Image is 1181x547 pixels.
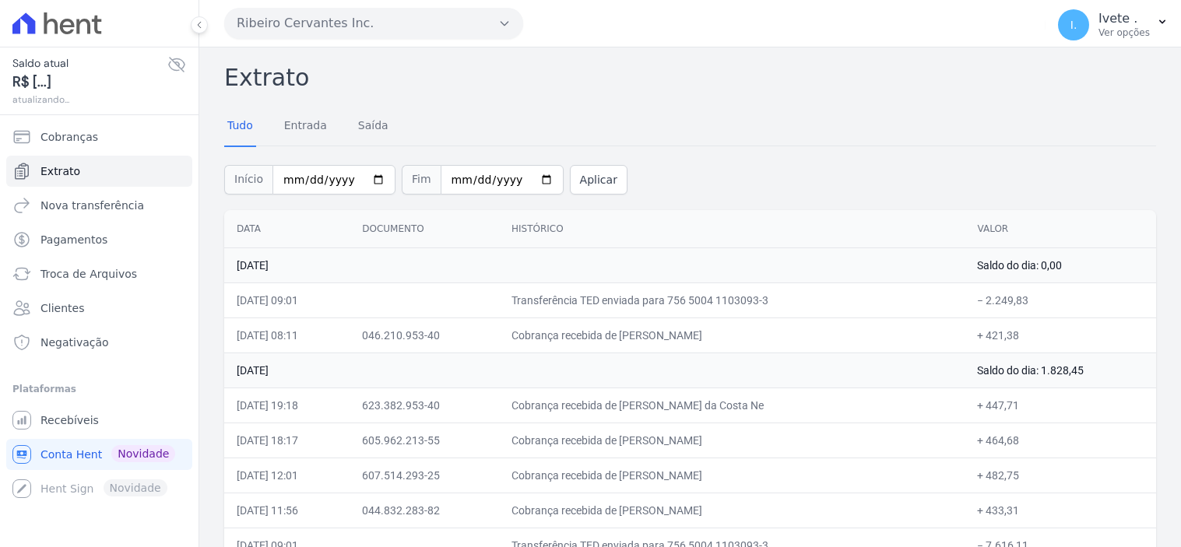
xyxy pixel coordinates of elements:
span: Nova transferência [40,198,144,213]
td: Cobrança recebida de [PERSON_NAME] [499,317,965,352]
h2: Extrato [224,60,1156,95]
span: Novidade [111,445,175,462]
span: Conta Hent [40,447,102,462]
td: Transferência TED enviada para 756 5004 1103093-3 [499,282,965,317]
th: Data [224,210,350,248]
td: [DATE] [224,352,965,387]
td: [DATE] 08:11 [224,317,350,352]
span: Clientes [40,300,84,316]
td: [DATE] [224,247,965,282]
td: [DATE] 12:01 [224,458,350,493]
td: 044.832.283-82 [350,493,499,528]
td: + 447,71 [965,387,1156,423]
span: Troca de Arquivos [40,266,137,282]
td: 046.210.953-40 [350,317,499,352]
a: Extrato [6,156,192,187]
a: Saída [355,107,392,147]
td: − 2.249,83 [965,282,1156,317]
button: I. Ivete . Ver opções [1046,3,1181,47]
td: Cobrança recebida de [PERSON_NAME] [499,493,965,528]
span: I. [1070,19,1077,30]
a: Troca de Arquivos [6,258,192,289]
span: atualizando... [12,93,167,107]
td: Cobrança recebida de [PERSON_NAME] [499,423,965,458]
th: Valor [965,210,1156,248]
span: Fim [402,165,441,195]
td: Cobrança recebida de [PERSON_NAME] da Costa Ne [499,387,965,423]
td: [DATE] 09:01 [224,282,350,317]
span: Negativação [40,335,109,350]
a: Entrada [281,107,330,147]
td: + 482,75 [965,458,1156,493]
a: Cobranças [6,121,192,153]
span: Início [224,165,272,195]
td: + 464,68 [965,423,1156,458]
a: Tudo [224,107,256,147]
td: Cobrança recebida de [PERSON_NAME] [499,458,965,493]
td: + 433,31 [965,493,1156,528]
a: Pagamentos [6,224,192,255]
td: [DATE] 11:56 [224,493,350,528]
button: Ribeiro Cervantes Inc. [224,8,523,39]
a: Clientes [6,293,192,324]
td: 605.962.213-55 [350,423,499,458]
div: Plataformas [12,380,186,398]
a: Recebíveis [6,405,192,436]
nav: Sidebar [12,121,186,504]
button: Aplicar [570,165,627,195]
span: Recebíveis [40,412,99,428]
td: + 421,38 [965,317,1156,352]
td: [DATE] 19:18 [224,387,350,423]
span: Saldo atual [12,55,167,72]
span: Cobranças [40,129,98,145]
td: [DATE] 18:17 [224,423,350,458]
span: Extrato [40,163,80,179]
p: Ver opções [1098,26,1150,39]
th: Documento [350,210,499,248]
td: Saldo do dia: 1.828,45 [965,352,1156,387]
a: Negativação [6,327,192,358]
span: R$ [...] [12,72,167,93]
a: Nova transferência [6,190,192,221]
td: 607.514.293-25 [350,458,499,493]
p: Ivete . [1098,11,1150,26]
span: Pagamentos [40,232,107,247]
th: Histórico [499,210,965,248]
a: Conta Hent Novidade [6,439,192,470]
td: 623.382.953-40 [350,387,499,423]
td: Saldo do dia: 0,00 [965,247,1156,282]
